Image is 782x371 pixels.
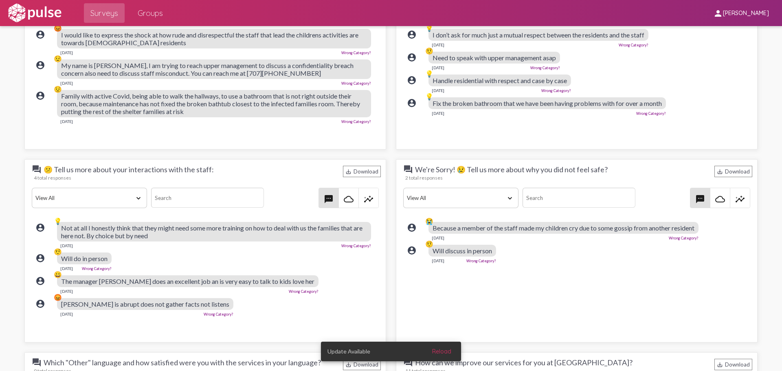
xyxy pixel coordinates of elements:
[403,165,608,174] span: We're Sorry! 😢 Tell us more about why you did not feel safe?
[82,266,112,271] a: Wrong Category?
[541,88,571,93] a: Wrong Category?
[61,255,108,262] span: Will do in person
[433,54,556,61] span: Need to speak with upper management asap
[60,50,73,55] div: [DATE]
[717,169,723,175] mat-icon: Download
[425,24,433,32] div: 💡
[34,175,381,181] div: 4 total responses
[54,248,62,256] div: 🤨
[530,66,560,70] a: Wrong Category?
[84,3,125,23] a: Surveys
[32,165,42,174] mat-icon: question_answer
[7,3,63,23] img: white-logo.svg
[425,70,433,78] div: 💡
[90,6,118,20] span: Surveys
[61,61,354,77] span: My name is [PERSON_NAME], I am trying to reach upper management to discuss a confidentiality brea...
[364,194,373,204] mat-icon: insights
[669,236,699,240] a: Wrong Category?
[204,312,233,316] a: Wrong Category?
[61,277,314,285] span: The manager [PERSON_NAME] does an excellent job an is very easy to talk to kids love her
[60,289,73,294] div: [DATE]
[432,111,444,116] div: [DATE]
[619,43,648,47] a: Wrong Category?
[343,166,381,177] div: Download
[60,243,73,248] div: [DATE]
[54,293,62,301] div: 😡
[54,270,62,279] div: 😀
[54,85,62,93] div: 😟
[425,240,433,248] div: 🤨
[35,91,45,101] mat-icon: account_circle
[407,223,417,233] mat-icon: account_circle
[403,358,633,367] span: How can we improve our services for you at [GEOGRAPHIC_DATA]?
[432,235,444,240] div: [DATE]
[60,119,73,124] div: [DATE]
[32,358,42,367] mat-icon: question_answer
[344,194,354,204] mat-icon: cloud_queue
[345,169,351,175] mat-icon: Download
[341,244,371,248] a: Wrong Category?
[35,253,45,263] mat-icon: account_circle
[32,165,214,174] span: 😕 Tell us more about your interactions with the staff:
[707,5,775,20] button: [PERSON_NAME]
[35,276,45,286] mat-icon: account_circle
[289,289,319,294] a: Wrong Category?
[61,92,360,115] span: Family with active Covid, being able to walk the hallways, to use a bathroom that is not right ou...
[723,10,769,17] span: [PERSON_NAME]
[466,259,496,263] a: Wrong Category?
[327,347,370,356] span: Update Available
[341,119,371,124] a: Wrong Category?
[407,246,417,255] mat-icon: account_circle
[426,344,458,359] button: Reload
[433,77,567,84] span: Handle residential with respect and case by case
[341,81,371,86] a: Wrong Category?
[433,99,662,107] span: Fix the broken bathroom that we have been having problems with for over a month
[60,312,73,316] div: [DATE]
[407,75,417,85] mat-icon: account_circle
[407,53,417,62] mat-icon: account_circle
[714,166,752,177] div: Download
[35,30,45,40] mat-icon: account_circle
[405,175,752,181] div: 2 total responses
[60,266,73,271] div: [DATE]
[35,60,45,70] mat-icon: account_circle
[407,98,417,108] mat-icon: account_circle
[425,47,433,55] div: 🤨
[432,258,444,263] div: [DATE]
[714,359,752,370] div: Download
[432,348,451,355] span: Reload
[61,300,229,308] span: [PERSON_NAME] is abrupt does not gather facts not listens
[713,9,723,18] mat-icon: person
[433,224,694,232] span: Because a member of the staff made my children cry due to some gossip from another resident
[138,6,163,20] span: Groups
[717,362,723,368] mat-icon: Download
[54,217,62,225] div: 💡
[695,194,705,204] mat-icon: textsms
[324,194,334,204] mat-icon: textsms
[433,247,492,255] span: Will discuss in person
[425,92,433,101] div: 💡
[433,31,644,39] span: I don’t ask for much just a mutual respect between the residents and the staff
[54,55,62,63] div: 😟
[715,194,725,204] mat-icon: cloud_queue
[523,188,635,208] input: Search
[425,217,433,225] div: 😭
[341,50,371,55] a: Wrong Category?
[35,223,45,233] mat-icon: account_circle
[403,165,413,174] mat-icon: question_answer
[151,188,264,208] input: Search
[735,194,745,204] mat-icon: insights
[32,358,321,367] span: Which "Other" language and how satisfied were you with the services in your language?
[432,42,444,47] div: [DATE]
[636,111,666,116] a: Wrong Category?
[61,224,362,239] span: Not at all I honestly think that they might need some more training on how to deal with us the fa...
[60,81,73,86] div: [DATE]
[61,31,358,46] span: I would like to express the shock at how rude and disrespectful the staff that lead the childrens...
[432,88,444,93] div: [DATE]
[35,299,45,309] mat-icon: account_circle
[131,3,169,23] a: Groups
[54,24,62,32] div: 😡
[407,30,417,40] mat-icon: account_circle
[432,65,444,70] div: [DATE]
